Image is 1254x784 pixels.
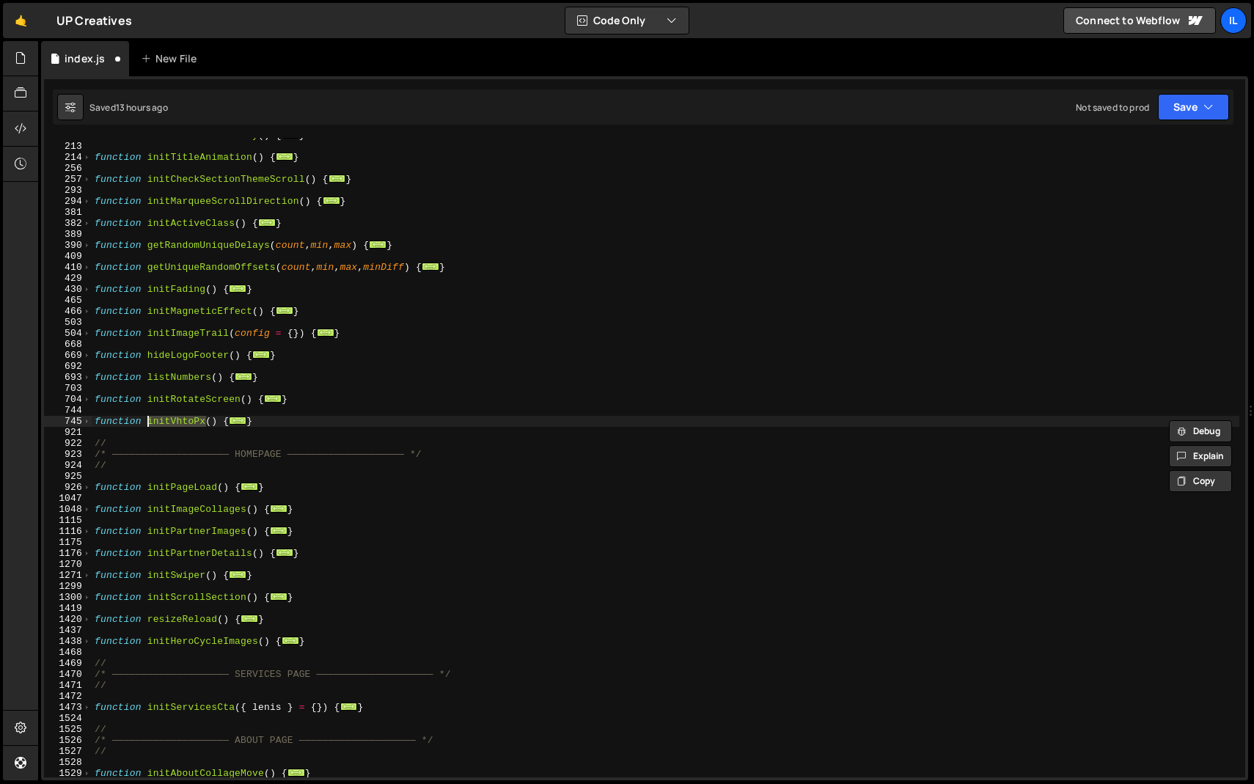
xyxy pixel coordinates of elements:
div: 669 [44,350,92,361]
div: 922 [44,438,92,449]
a: 🤙 [3,3,39,38]
div: 923 [44,449,92,460]
span: ... [229,285,246,293]
div: 1473 [44,702,92,713]
div: 925 [44,471,92,482]
div: 1116 [44,526,92,537]
div: 745 [44,416,92,427]
div: 213 [44,141,92,152]
div: index.js [65,51,105,66]
div: 1300 [44,592,92,603]
div: 703 [44,383,92,394]
div: 1472 [44,691,92,702]
div: Saved [89,101,168,114]
div: 381 [44,207,92,218]
div: 926 [44,482,92,493]
span: ... [258,219,276,227]
div: 410 [44,262,92,273]
div: 1270 [44,559,92,570]
div: 1271 [44,570,92,581]
div: 1524 [44,713,92,724]
div: 1468 [44,647,92,658]
div: 504 [44,328,92,339]
div: 1525 [44,724,92,735]
div: New File [141,51,202,66]
span: ... [287,769,305,777]
span: ... [241,615,258,623]
div: 692 [44,361,92,372]
div: 668 [44,339,92,350]
span: ... [323,197,340,205]
div: 429 [44,273,92,284]
div: 1527 [44,746,92,757]
button: Explain [1169,445,1232,467]
div: 256 [44,163,92,174]
div: 1048 [44,504,92,515]
span: ... [340,703,358,711]
span: ... [329,175,346,183]
div: Not saved to prod [1076,101,1149,114]
span: ... [241,483,258,491]
div: 744 [44,405,92,416]
span: ... [282,637,299,645]
div: 430 [44,284,92,295]
div: 1529 [44,768,92,779]
span: ... [422,263,439,271]
div: 1469 [44,658,92,669]
span: ... [282,131,299,139]
div: 1437 [44,625,92,636]
div: 389 [44,229,92,240]
div: 294 [44,196,92,207]
button: Debug [1169,420,1232,442]
div: 382 [44,218,92,229]
div: 1115 [44,515,92,526]
span: ... [270,527,287,535]
div: 693 [44,372,92,383]
div: 293 [44,185,92,196]
div: 1419 [44,603,92,614]
span: ... [229,571,246,579]
span: ... [235,373,252,381]
a: Il [1220,7,1247,34]
span: ... [252,351,270,359]
div: 1299 [44,581,92,592]
div: 1175 [44,537,92,548]
div: 1420 [44,614,92,625]
div: 924 [44,460,92,471]
span: ... [369,241,386,249]
div: 257 [44,174,92,185]
button: Copy [1169,470,1232,492]
button: Save [1158,94,1229,120]
div: 1047 [44,493,92,504]
div: 409 [44,251,92,262]
span: ... [270,505,287,513]
span: ... [264,395,282,403]
div: 13 hours ago [116,101,168,114]
div: 704 [44,394,92,405]
div: 466 [44,306,92,317]
div: 1526 [44,735,92,746]
div: 1438 [44,636,92,647]
div: 1176 [44,548,92,559]
span: ... [270,593,287,601]
div: 214 [44,152,92,163]
div: UP Creatives [56,12,132,29]
span: ... [229,417,246,425]
span: ... [317,329,334,337]
span: ... [276,153,293,161]
button: Code Only [565,7,689,34]
a: Connect to Webflow [1063,7,1216,34]
div: 465 [44,295,92,306]
span: ... [276,307,293,315]
div: 1470 [44,669,92,680]
div: 921 [44,427,92,438]
div: 503 [44,317,92,328]
div: 1471 [44,680,92,691]
div: 1528 [44,757,92,768]
div: 390 [44,240,92,251]
span: ... [276,549,293,557]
